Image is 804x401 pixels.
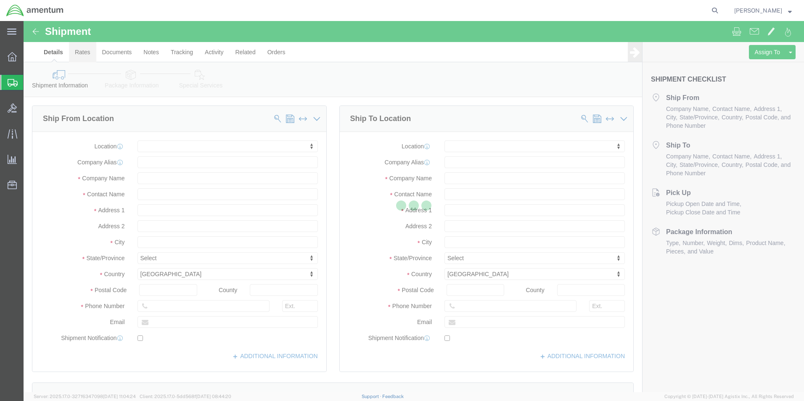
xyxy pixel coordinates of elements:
span: Client: 2025.17.0-5dd568f [140,394,231,399]
span: Server: 2025.17.0-327f6347098 [34,394,136,399]
a: Support [362,394,383,399]
span: Austin Ragland [734,6,782,15]
span: [DATE] 11:04:24 [103,394,136,399]
button: [PERSON_NAME] [734,5,792,16]
img: logo [6,4,64,17]
span: [DATE] 08:44:20 [196,394,231,399]
a: Feedback [382,394,404,399]
span: Copyright © [DATE]-[DATE] Agistix Inc., All Rights Reserved [664,393,794,400]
